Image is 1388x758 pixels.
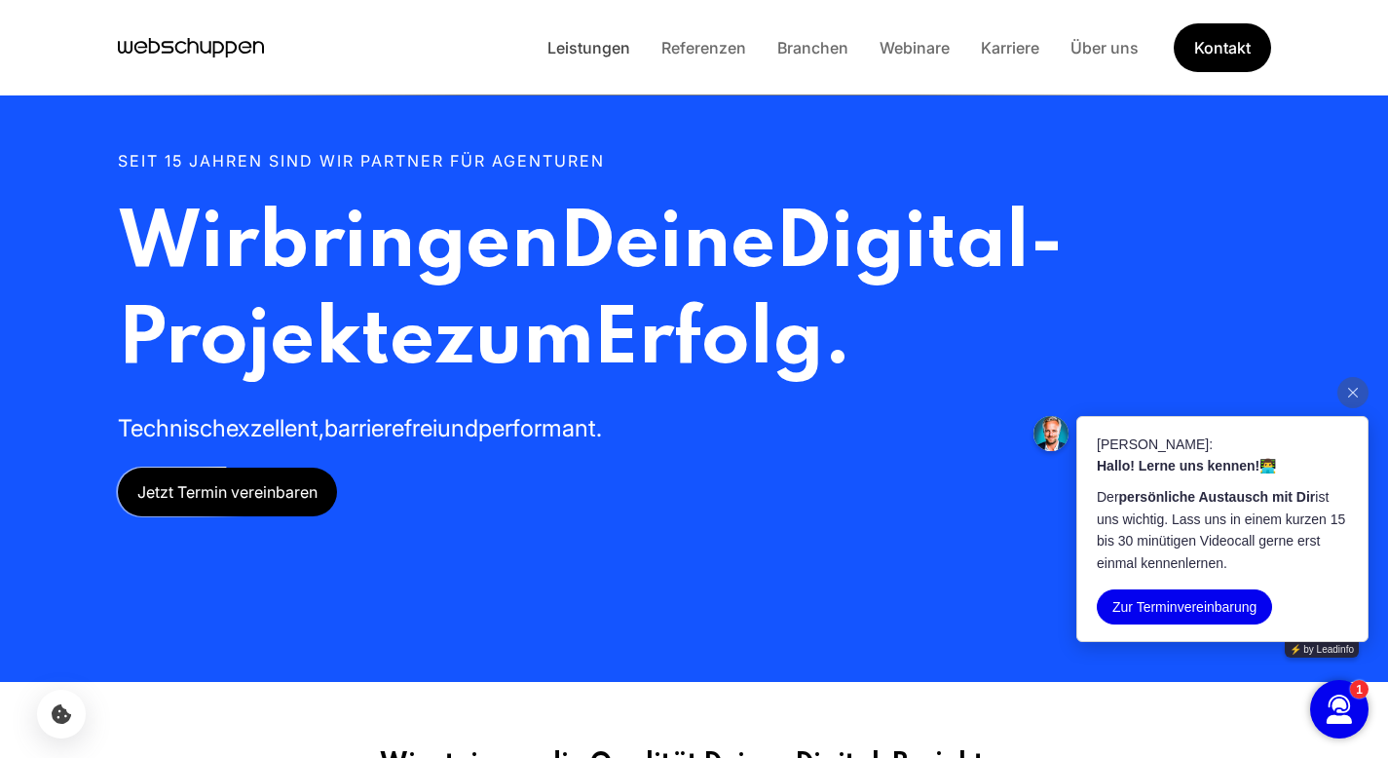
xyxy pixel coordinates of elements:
span: Deine [559,206,775,284]
p: Der ist uns wichtig. Lass uns in einem kurzen 15 bis 30 minütigen Videocall gerne erst einmal ken... [83,129,334,216]
a: Get Started [1172,20,1271,74]
div: 👨‍💻 [83,97,334,119]
a: Über uns [1055,38,1154,57]
a: ⚡️ by Leadinfo [271,284,346,300]
p: Seit 15 Jahren sind wir Partner für Agenturen [118,148,1271,173]
a: Referenzen [646,38,762,57]
span: Erfolg. [593,302,851,381]
div: [PERSON_NAME]: [83,76,334,97]
span: und [437,414,478,442]
a: Karriere [965,38,1055,57]
span: exzellent, [226,414,324,442]
span: 1 [342,325,349,339]
button: Zur Terminvereinbarung [83,232,258,267]
span: zum [434,302,593,381]
span: barrierefrei [324,414,437,442]
strong: persönliche Austausch mit Dir [105,132,302,147]
span: performant. [478,414,602,442]
button: Cookie-Einstellungen öffnen [37,690,86,739]
span: Technisch [118,414,226,442]
a: Leistungen [532,38,646,57]
strong: Hallo! Lerne uns kennen! [83,100,245,116]
span: Wir [118,206,258,284]
a: Hauptseite besuchen [118,33,264,62]
a: Branchen [762,38,864,57]
a: Webinare [864,38,965,57]
span: bringen [258,206,559,284]
a: Jetzt Termin vereinbaren [118,468,337,516]
span: Digital-Projekte [118,206,1063,381]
